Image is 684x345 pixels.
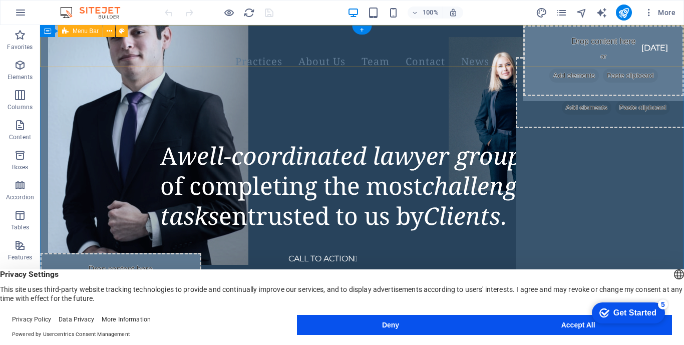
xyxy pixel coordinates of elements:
[522,76,571,90] span: Add elements
[352,26,372,35] div: +
[7,43,33,51] p: Favorites
[30,11,73,20] div: Get Started
[6,193,34,201] p: Accordion
[12,163,29,171] p: Boxes
[408,7,443,19] button: 100%
[73,28,99,34] span: Menu Bar
[509,44,559,58] span: Add elements
[644,8,675,18] span: More
[58,7,133,19] img: Editor Logo
[536,7,548,19] button: design
[80,271,135,285] span: Paste clipboard
[8,103,33,111] p: Columns
[616,5,632,21] button: publish
[8,253,32,261] p: Features
[8,5,81,26] div: Get Started 5 items remaining, 0% complete
[243,7,255,19] i: Reload page
[556,7,567,19] i: Pages (Ctrl+Alt+S)
[576,7,588,19] button: navigator
[618,7,629,19] i: Publish
[576,7,587,19] i: Navigator
[536,7,547,19] i: Design (Ctrl+Alt+Y)
[223,7,235,19] button: Click here to leave preview mode and continue editing
[243,7,255,19] button: reload
[11,223,29,231] p: Tables
[8,73,33,81] p: Elements
[640,5,679,21] button: More
[423,7,439,19] h6: 100%
[476,32,676,103] div: Drop content here
[596,7,608,19] button: text_generator
[575,76,630,90] span: Paste clipboard
[563,44,618,58] span: Paste clipboard
[74,2,84,12] div: 5
[556,7,568,19] button: pages
[596,7,607,19] i: AI Writer
[26,271,76,285] span: Add elements
[449,8,458,17] i: On resize automatically adjust zoom level to fit chosen device.
[9,133,31,141] p: Content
